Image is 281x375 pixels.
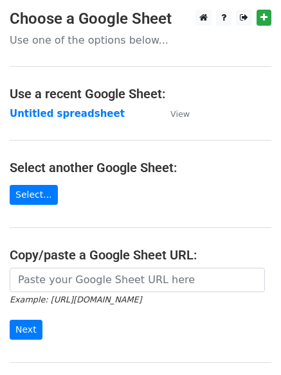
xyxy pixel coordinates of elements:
[10,268,265,292] input: Paste your Google Sheet URL here
[10,86,271,101] h4: Use a recent Google Sheet:
[10,247,271,263] h4: Copy/paste a Google Sheet URL:
[10,108,125,119] a: Untitled spreadsheet
[10,33,271,47] p: Use one of the options below...
[158,108,190,119] a: View
[10,185,58,205] a: Select...
[10,295,141,304] small: Example: [URL][DOMAIN_NAME]
[10,160,271,175] h4: Select another Google Sheet:
[170,109,190,119] small: View
[10,10,271,28] h3: Choose a Google Sheet
[10,320,42,340] input: Next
